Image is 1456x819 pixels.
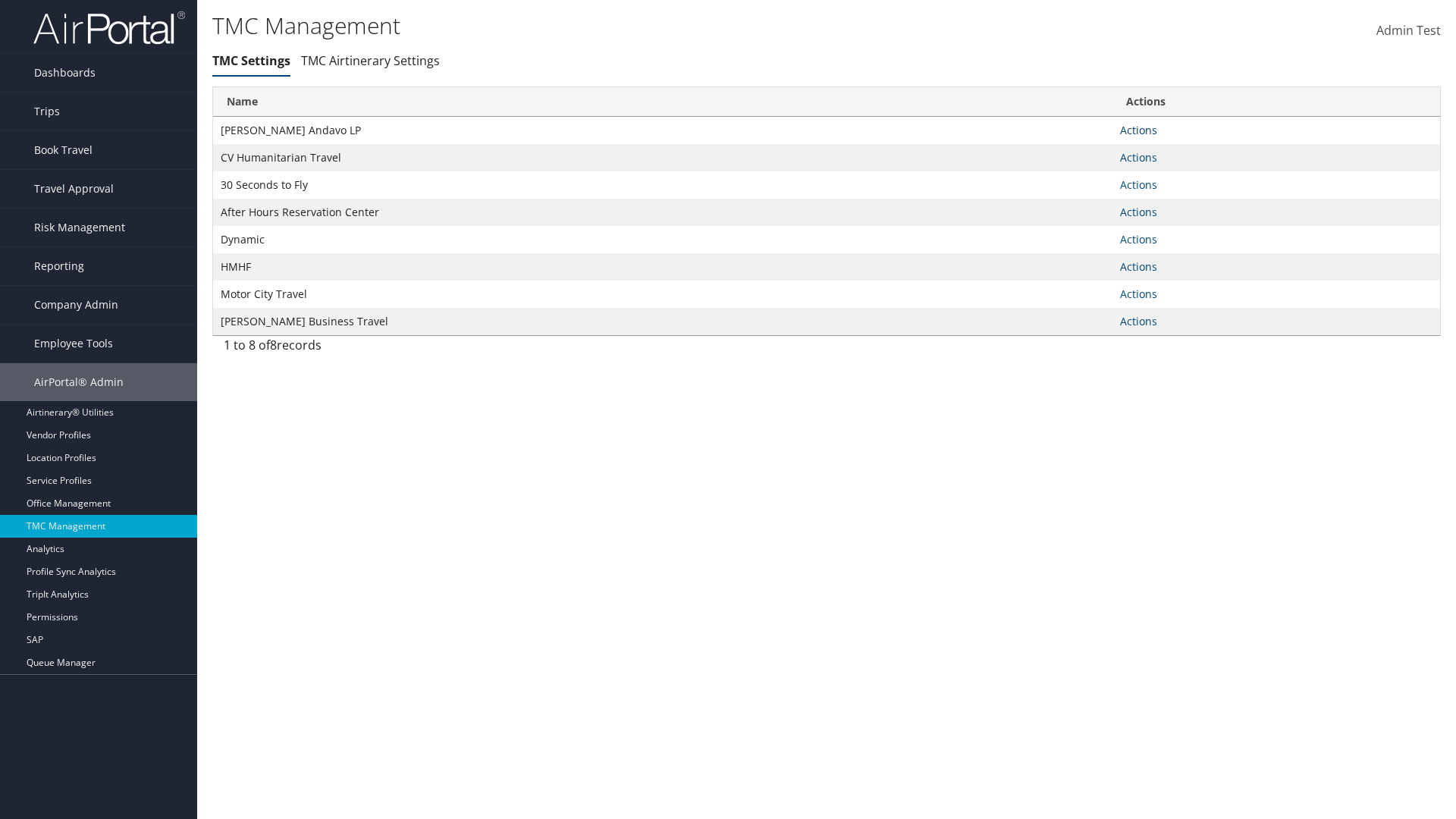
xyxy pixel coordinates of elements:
[1120,314,1157,328] a: Actions
[1120,177,1157,192] a: Actions
[1120,123,1157,137] a: Actions
[33,10,185,45] img: airportal-logo.png
[213,253,1112,281] td: HMHF
[1112,87,1440,117] th: Actions
[1120,287,1157,301] a: Actions
[224,336,508,362] div: 1 to 8 of records
[213,117,1112,144] td: [PERSON_NAME] Andavo LP
[34,363,124,401] span: AirPortal® Admin
[213,308,1112,335] td: [PERSON_NAME] Business Travel
[213,87,1112,117] th: Name: activate to sort column ascending
[212,10,1031,42] h1: TMC Management
[301,52,440,69] a: TMC Airtinerary Settings
[213,281,1112,308] td: Motor City Travel
[1376,22,1441,39] span: Admin Test
[212,52,290,69] a: TMC Settings
[1120,259,1157,274] a: Actions
[34,131,93,169] span: Book Travel
[34,247,84,285] span: Reporting
[213,144,1112,171] td: CV Humanitarian Travel
[1120,205,1157,219] a: Actions
[34,209,125,246] span: Risk Management
[34,93,60,130] span: Trips
[1376,8,1441,55] a: Admin Test
[1120,232,1157,246] a: Actions
[270,337,277,353] span: 8
[213,199,1112,226] td: After Hours Reservation Center
[213,226,1112,253] td: Dynamic
[34,54,96,92] span: Dashboards
[1120,150,1157,165] a: Actions
[34,286,118,324] span: Company Admin
[34,170,114,208] span: Travel Approval
[34,325,113,362] span: Employee Tools
[213,171,1112,199] td: 30 Seconds to Fly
